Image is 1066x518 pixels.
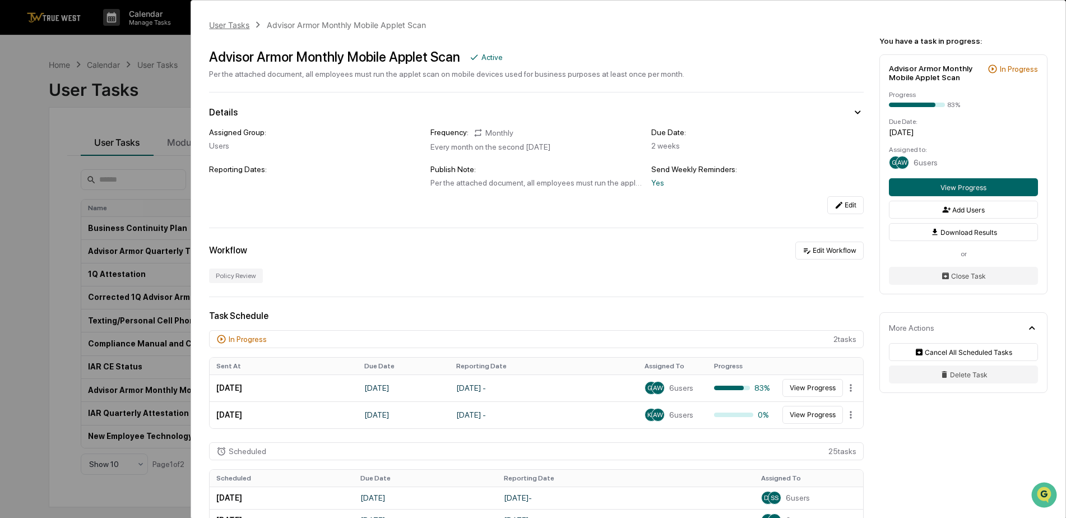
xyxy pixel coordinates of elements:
[827,196,864,214] button: Edit
[714,410,770,419] div: 0%
[897,159,907,166] span: AW
[707,358,777,374] th: Progress
[11,164,20,173] div: 🔎
[782,406,843,424] button: View Progress
[651,128,864,137] div: Due Date:
[914,158,938,167] span: 6 users
[481,53,503,62] div: Active
[354,487,497,509] td: [DATE]
[22,163,71,174] span: Data Lookup
[889,146,1038,154] div: Assigned to:
[229,335,267,344] div: In Progress
[11,142,20,151] div: 🖐️
[77,137,143,157] a: 🗄️Attestations
[358,401,449,428] td: [DATE]
[38,86,184,97] div: Start new chat
[209,107,238,118] div: Details
[22,141,72,152] span: Preclearance
[79,189,136,198] a: Powered byPylon
[209,442,864,460] div: 25 task s
[11,86,31,106] img: 1746055101610-c473b297-6a78-478c-a979-82029cc54cd1
[209,20,249,30] div: User Tasks
[647,384,656,392] span: GB
[651,141,864,150] div: 2 weeks
[889,91,1038,99] div: Progress
[889,128,1038,137] div: [DATE]
[81,142,90,151] div: 🗄️
[449,358,638,374] th: Reporting Date
[38,97,142,106] div: We're available if you need us!
[889,201,1038,219] button: Add Users
[795,242,864,260] button: Edit Workflow
[786,493,810,502] span: 6 users
[647,411,655,419] span: KB
[497,470,754,487] th: Reporting Date
[7,158,75,178] a: 🔎Data Lookup
[1030,481,1060,511] iframe: Open customer support
[229,447,266,456] div: Scheduled
[638,358,707,374] th: Assigned To
[209,128,421,137] div: Assigned Group:
[210,358,358,374] th: Sent At
[889,323,934,332] div: More Actions
[209,269,263,283] div: Policy Review
[209,49,460,65] div: Advisor Armor Monthly Mobile Applet Scan
[754,470,863,487] th: Assigned To
[764,494,772,502] span: DR
[191,89,204,103] button: Start new chat
[947,101,960,109] div: 83%
[209,70,684,78] div: Per the attached document, all employees must run the applet scan on mobile devices used for busi...
[210,470,353,487] th: Scheduled
[1000,64,1038,73] div: In Progress
[669,383,693,392] span: 6 users
[889,118,1038,126] div: Due Date:
[210,374,358,401] td: [DATE]
[354,470,497,487] th: Due Date
[889,267,1038,285] button: Close Task
[430,178,643,187] div: Per the attached document, all employees must run the applet scan on mobile devices used for busi...
[209,330,864,348] div: 2 task s
[889,178,1038,196] button: View Progress
[653,411,663,419] span: AW
[92,141,139,152] span: Attestations
[358,358,449,374] th: Due Date
[771,494,778,502] span: SS
[473,128,513,138] div: Monthly
[889,64,983,82] div: Advisor Armor Monthly Mobile Applet Scan
[889,223,1038,241] button: Download Results
[209,141,421,150] div: Users
[653,384,663,392] span: AW
[889,366,1038,383] button: Delete Task
[210,487,353,509] td: [DATE]
[210,401,358,428] td: [DATE]
[449,401,638,428] td: [DATE] -
[430,142,643,151] div: Every month on the second [DATE]
[879,36,1048,45] div: You have a task in progress:
[714,383,770,392] div: 83%
[497,487,754,509] td: [DATE] -
[651,178,864,187] div: Yes
[889,343,1038,361] button: Cancel All Scheduled Tasks
[112,190,136,198] span: Pylon
[267,20,426,30] div: Advisor Armor Monthly Mobile Applet Scan
[889,250,1038,258] div: or
[209,165,421,174] div: Reporting Dates:
[11,24,204,41] p: How can we help?
[209,311,864,321] div: Task Schedule
[669,410,693,419] span: 6 users
[430,128,469,138] div: Frequency:
[430,165,643,174] div: Publish Note:
[449,374,638,401] td: [DATE] -
[7,137,77,157] a: 🖐️Preclearance
[209,245,247,256] div: Workflow
[358,374,449,401] td: [DATE]
[782,379,843,397] button: View Progress
[651,165,864,174] div: Send Weekly Reminders:
[892,159,900,166] span: GB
